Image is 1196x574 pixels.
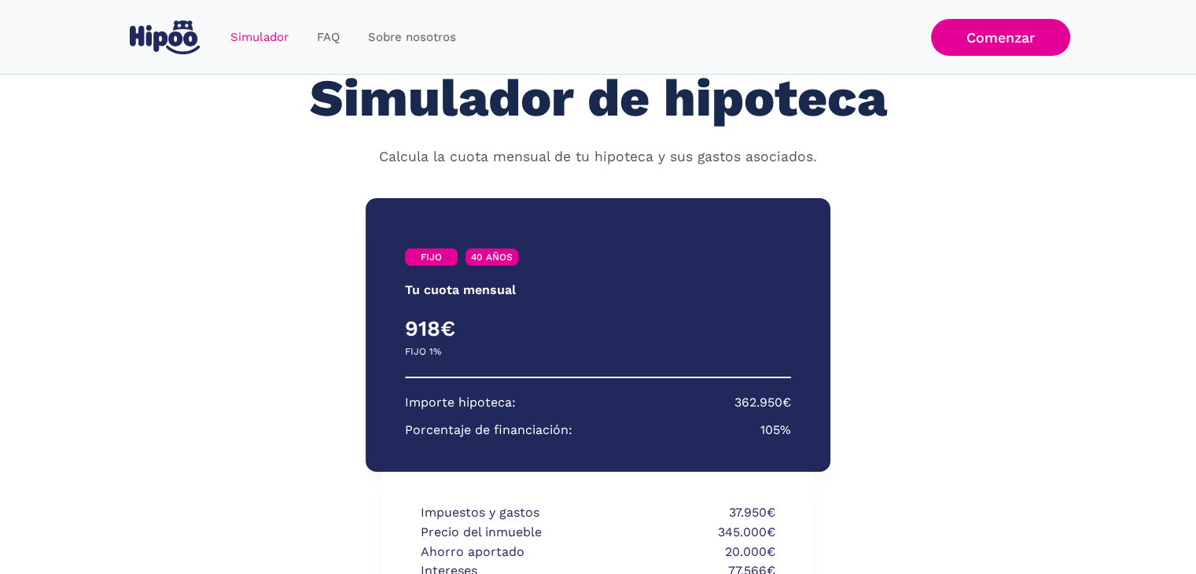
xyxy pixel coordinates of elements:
p: Importe hipoteca: [405,393,516,413]
p: Ahorro aportado [421,543,594,562]
a: Simulador [216,22,303,53]
p: 37.950€ [602,503,775,523]
p: 345.000€ [602,523,775,543]
p: Calcula la cuota mensual de tu hipoteca y sus gastos asociados. [379,147,817,167]
h4: 918€ [405,315,598,342]
p: 362.950€ [734,393,791,413]
p: Precio del inmueble [421,523,594,543]
a: 40 AÑOS [466,248,518,266]
h1: Simulador de hipoteca [310,70,887,127]
a: Comenzar [931,19,1070,56]
p: Impuestos y gastos [421,503,594,523]
p: 105% [760,421,791,440]
p: FIJO 1% [405,342,441,362]
a: Sobre nosotros [354,22,470,53]
a: FAQ [303,22,354,53]
p: 20.000€ [602,543,775,562]
p: Tu cuota mensual [405,281,516,300]
a: FIJO [405,248,458,266]
a: home [127,14,204,61]
p: Porcentaje de financiación: [405,421,572,440]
